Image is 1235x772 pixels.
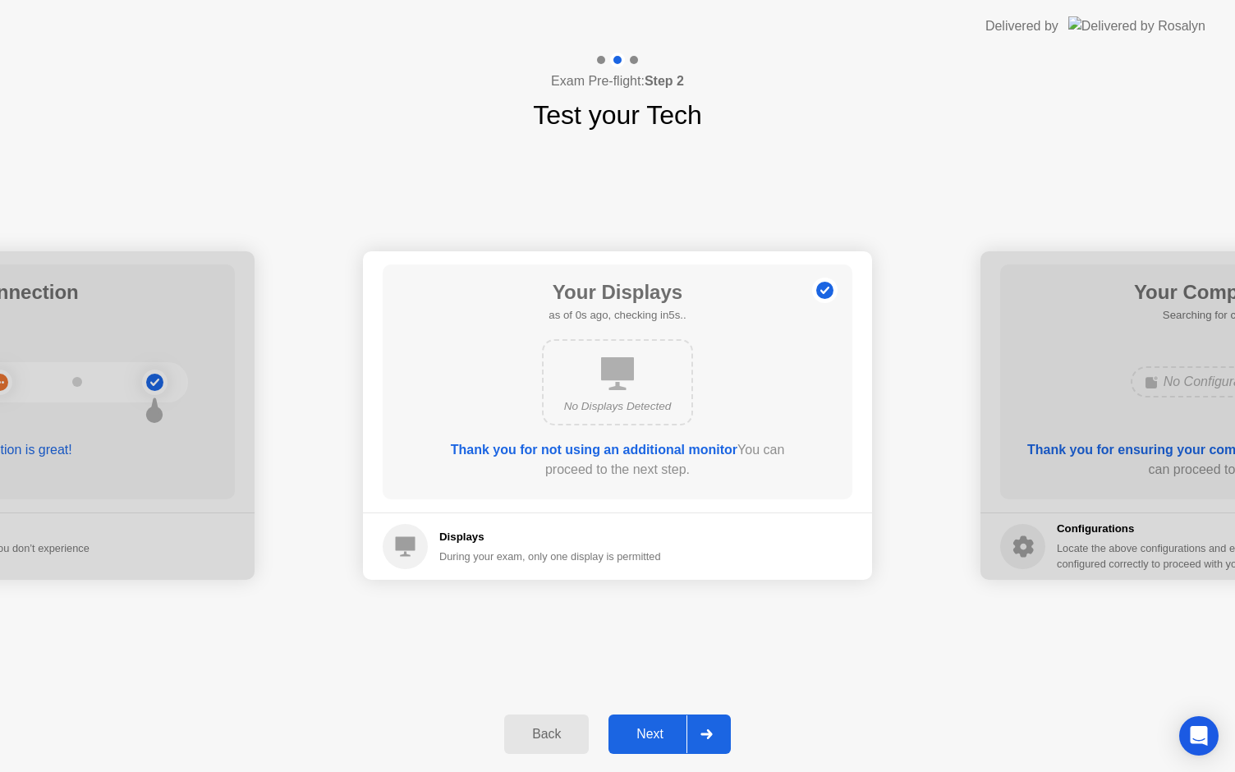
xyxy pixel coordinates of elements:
button: Next [608,715,731,754]
b: Step 2 [645,74,684,88]
div: You can proceed to the next step. [429,440,806,480]
div: Back [509,727,584,742]
div: Delivered by [985,16,1058,36]
h5: Displays [439,529,661,545]
h5: as of 0s ago, checking in5s.. [549,307,686,324]
h1: Test your Tech [533,95,702,135]
div: During your exam, only one display is permitted [439,549,661,564]
h1: Your Displays [549,278,686,307]
div: Open Intercom Messenger [1179,716,1219,756]
div: No Displays Detected [557,398,678,415]
div: Next [613,727,686,742]
button: Back [504,715,589,754]
img: Delivered by Rosalyn [1068,16,1205,35]
h4: Exam Pre-flight: [551,71,684,91]
b: Thank you for not using an additional monitor [451,443,737,457]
